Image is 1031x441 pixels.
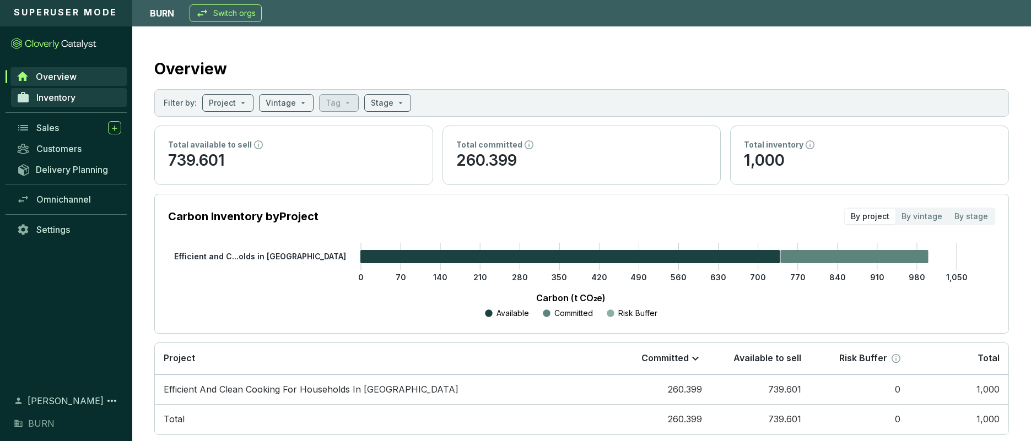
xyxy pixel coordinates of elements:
span: Settings [36,224,70,235]
tspan: 980 [909,273,925,282]
a: Omnichannel [11,190,127,209]
td: 739.601 [711,374,810,405]
td: 1,000 [909,404,1008,434]
p: 1,000 [744,150,995,171]
p: Total inventory [744,139,803,150]
tspan: 350 [552,273,567,282]
p: BURN [150,7,174,20]
a: Delivery Planning [11,160,127,178]
div: By stage [948,209,994,224]
td: 0 [810,374,909,405]
p: Committed [554,308,593,319]
tspan: 700 [750,273,766,282]
p: 260.399 [456,150,708,171]
tspan: 910 [870,273,884,282]
tspan: 840 [829,273,846,282]
a: Customers [11,139,127,158]
th: Project [155,343,612,374]
tspan: 630 [710,273,726,282]
span: Omnichannel [36,194,91,205]
button: Switch orgs [190,4,262,22]
tspan: 770 [790,273,806,282]
tspan: 210 [473,273,487,282]
tspan: 140 [433,273,447,282]
td: 260.399 [612,374,711,405]
tspan: 490 [630,273,647,282]
p: Tag [326,97,341,108]
p: Total committed [456,139,522,150]
div: segmented control [844,208,995,225]
tspan: Efficient and C...olds in [GEOGRAPHIC_DATA] [174,252,346,261]
span: [PERSON_NAME] [28,394,104,407]
div: By project [845,209,895,224]
span: Overview [36,71,77,82]
p: Available [496,308,529,319]
tspan: 420 [591,273,607,282]
p: Committed [641,352,689,364]
span: Sales [36,122,59,133]
td: 0 [810,404,909,434]
div: By vintage [895,209,948,224]
p: Switch orgs [213,8,256,19]
p: Risk Buffer [839,352,887,364]
tspan: 70 [396,273,406,282]
span: Delivery Planning [36,164,108,175]
th: Available to sell [711,343,810,374]
th: Total [909,343,1008,374]
td: 739.601 [711,404,810,434]
span: BURN [28,417,55,430]
a: Inventory [11,88,127,107]
tspan: 280 [512,273,528,282]
p: Carbon Inventory by Project [168,209,319,224]
a: Overview [10,67,127,86]
h2: Overview [154,57,227,80]
td: 260.399 [612,404,711,434]
a: Sales [11,118,127,137]
p: Risk Buffer [618,308,657,319]
span: Inventory [36,92,75,103]
p: Filter by: [164,97,197,108]
p: Total available to sell [168,139,252,150]
tspan: 1,050 [946,273,968,282]
span: Customers [36,143,82,154]
tspan: 560 [671,273,687,282]
td: Efficient And Clean Cooking For Households In Somalia [155,374,612,405]
p: Carbon (t CO₂e) [185,291,957,304]
p: 739.601 [168,150,419,171]
tspan: 0 [358,273,364,282]
td: Total [155,404,612,434]
a: Settings [11,220,127,239]
td: 1,000 [909,374,1008,405]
